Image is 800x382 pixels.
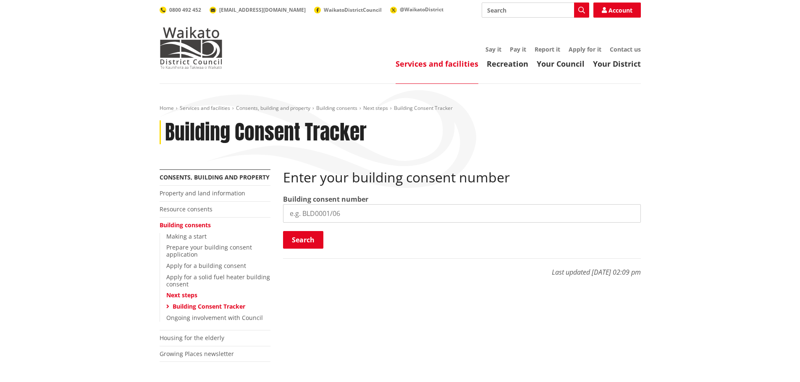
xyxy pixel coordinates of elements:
a: Building consents [316,104,357,112]
a: Say it [485,45,501,53]
a: Building consents [160,221,211,229]
a: Home [160,104,174,112]
a: Your Council [537,59,585,69]
a: Making a start [166,232,207,240]
a: Property and land information [160,189,245,197]
img: Waikato District Council - Te Kaunihera aa Takiwaa o Waikato [160,27,223,69]
span: [EMAIL_ADDRESS][DOMAIN_NAME] [219,6,306,13]
a: Account [593,3,641,18]
button: Search [283,231,323,249]
a: Your District [593,59,641,69]
a: Growing Places newsletter [160,350,234,358]
a: Apply for a solid fuel heater building consent​ [166,273,270,288]
h1: Building Consent Tracker [165,120,367,145]
a: Services and facilities [396,59,478,69]
a: 0800 492 452 [160,6,201,13]
a: Housing for the elderly [160,334,224,342]
span: @WaikatoDistrict [400,6,443,13]
label: Building consent number [283,194,368,204]
nav: breadcrumb [160,105,641,112]
input: Search input [482,3,589,18]
a: Ongoing involvement with Council [166,314,263,322]
span: WaikatoDistrictCouncil [324,6,382,13]
span: 0800 492 452 [169,6,201,13]
a: WaikatoDistrictCouncil [314,6,382,13]
a: Recreation [487,59,528,69]
a: Contact us [610,45,641,53]
a: Building Consent Tracker [173,302,245,310]
a: Apply for it [569,45,601,53]
h2: Enter your building consent number [283,169,641,185]
a: Pay it [510,45,526,53]
a: Next steps [166,291,197,299]
a: Services and facilities [180,104,230,112]
input: e.g. BLD0001/06 [283,204,641,223]
a: Resource consents [160,205,212,213]
a: Next steps [363,104,388,112]
p: Last updated [DATE] 02:09 pm [283,258,641,277]
span: Building Consent Tracker [394,104,453,112]
a: Apply for a building consent [166,262,246,270]
a: @WaikatoDistrict [390,6,443,13]
a: Consents, building and property [236,104,310,112]
a: Report it [535,45,560,53]
a: [EMAIL_ADDRESS][DOMAIN_NAME] [210,6,306,13]
a: Prepare your building consent application [166,243,252,258]
a: Consents, building and property [160,173,270,181]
